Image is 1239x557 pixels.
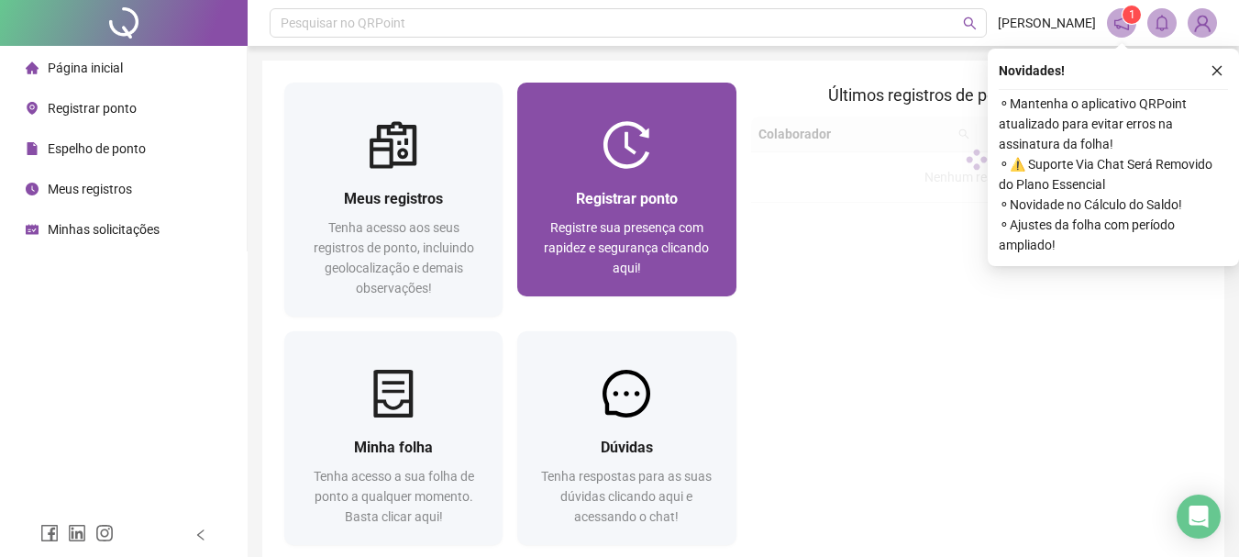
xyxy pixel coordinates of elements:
[1129,8,1135,21] span: 1
[541,469,712,524] span: Tenha respostas para as suas dúvidas clicando aqui e acessando o chat!
[26,61,39,74] span: home
[998,13,1096,33] span: [PERSON_NAME]
[1211,64,1223,77] span: close
[314,220,474,295] span: Tenha acesso aos seus registros de ponto, incluindo geolocalização e demais observações!
[48,141,146,156] span: Espelho de ponto
[1113,15,1130,31] span: notification
[48,61,123,75] span: Página inicial
[314,469,474,524] span: Tenha acesso a sua folha de ponto a qualquer momento. Basta clicar aqui!
[828,85,1124,105] span: Últimos registros de ponto sincronizados
[48,222,160,237] span: Minhas solicitações
[999,94,1228,154] span: ⚬ Mantenha o aplicativo QRPoint atualizado para evitar erros na assinatura da folha!
[194,529,207,541] span: left
[26,223,39,236] span: schedule
[1123,6,1141,24] sup: 1
[1154,15,1170,31] span: bell
[26,183,39,195] span: clock-circle
[999,195,1228,215] span: ⚬ Novidade no Cálculo do Saldo!
[999,215,1228,255] span: ⚬ Ajustes da folha com período ampliado!
[354,439,433,456] span: Minha folha
[999,154,1228,195] span: ⚬ ⚠️ Suporte Via Chat Será Removido do Plano Essencial
[601,439,653,456] span: Dúvidas
[68,524,86,542] span: linkedin
[1177,495,1221,539] div: Open Intercom Messenger
[26,142,39,155] span: file
[284,331,503,545] a: Minha folhaTenha acesso a sua folha de ponto a qualquer momento. Basta clicar aqui!
[517,83,736,296] a: Registrar pontoRegistre sua presença com rapidez e segurança clicando aqui!
[1189,9,1216,37] img: 86203
[48,182,132,196] span: Meus registros
[26,102,39,115] span: environment
[544,220,709,275] span: Registre sua presença com rapidez e segurança clicando aqui!
[517,331,736,545] a: DúvidasTenha respostas para as suas dúvidas clicando aqui e acessando o chat!
[576,190,678,207] span: Registrar ponto
[344,190,443,207] span: Meus registros
[40,524,59,542] span: facebook
[963,17,977,30] span: search
[48,101,137,116] span: Registrar ponto
[95,524,114,542] span: instagram
[284,83,503,317] a: Meus registrosTenha acesso aos seus registros de ponto, incluindo geolocalização e demais observa...
[999,61,1065,81] span: Novidades !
